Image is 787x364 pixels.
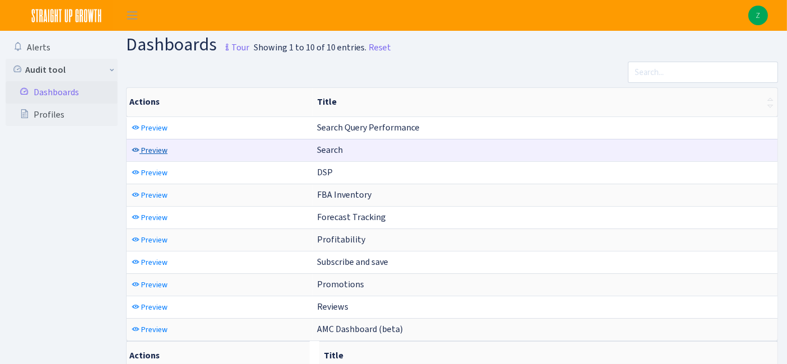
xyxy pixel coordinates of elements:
[126,35,249,57] h1: Dashboards
[748,6,768,25] img: Zach Belous
[141,212,167,223] span: Preview
[313,88,777,116] th: Title : activate to sort column ascending
[317,166,333,178] span: DSP
[317,256,388,268] span: Subscribe and save
[317,144,343,156] span: Search
[748,6,768,25] a: Z
[141,145,167,156] span: Preview
[129,298,170,316] a: Preview
[141,279,167,290] span: Preview
[317,278,364,290] span: Promotions
[254,41,366,54] div: Showing 1 to 10 of 10 entries.
[129,276,170,293] a: Preview
[6,36,118,59] a: Alerts
[141,235,167,245] span: Preview
[217,32,249,56] a: Tour
[129,209,170,226] a: Preview
[141,167,167,178] span: Preview
[129,321,170,338] a: Preview
[317,323,403,335] span: AMC Dashboard (beta)
[6,104,118,126] a: Profiles
[317,301,348,312] span: Reviews
[6,81,118,104] a: Dashboards
[317,234,365,245] span: Profitability
[141,257,167,268] span: Preview
[141,302,167,312] span: Preview
[118,6,146,25] button: Toggle navigation
[317,122,420,133] span: Search Query Performance
[369,41,391,54] a: Reset
[129,186,170,204] a: Preview
[141,324,167,335] span: Preview
[129,164,170,181] a: Preview
[141,123,167,133] span: Preview
[141,190,167,200] span: Preview
[129,119,170,137] a: Preview
[628,62,779,83] input: Search...
[317,211,386,223] span: Forecast Tracking
[317,189,371,200] span: FBA Inventory
[129,142,170,159] a: Preview
[127,88,313,116] th: Actions
[129,254,170,271] a: Preview
[129,231,170,249] a: Preview
[6,59,118,81] a: Audit tool
[220,38,249,57] small: Tour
